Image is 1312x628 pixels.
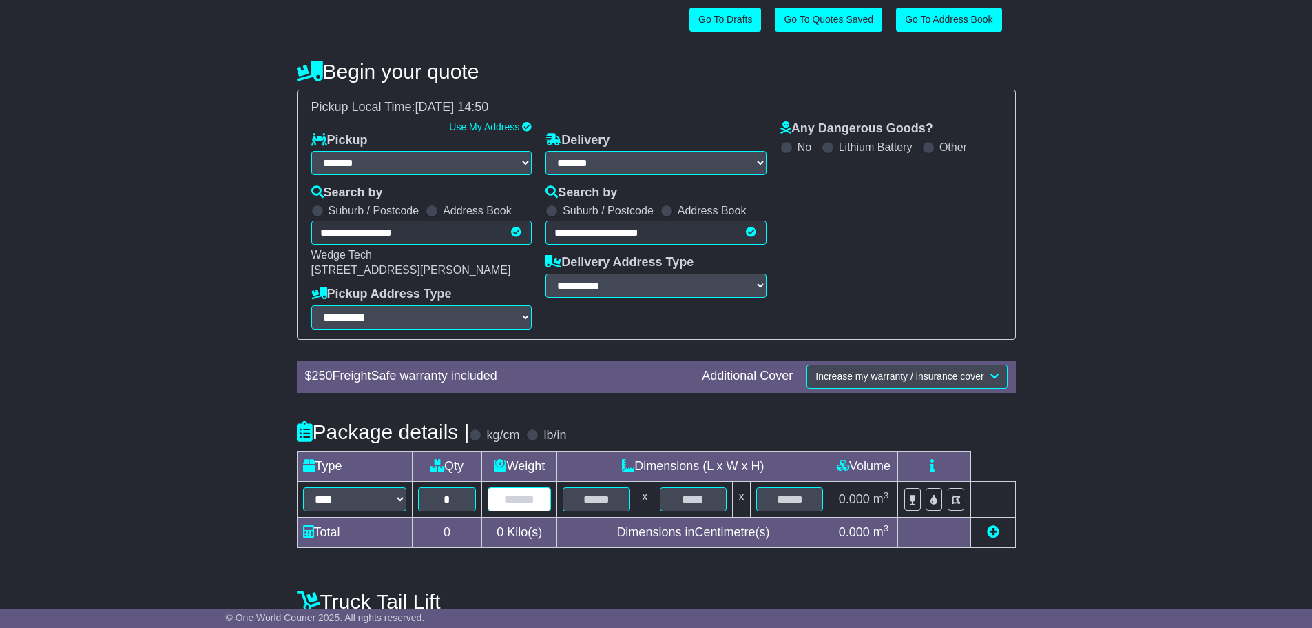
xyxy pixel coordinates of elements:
[545,133,610,148] label: Delivery
[298,369,696,384] div: $ FreightSafe warranty included
[545,185,617,201] label: Search by
[412,517,482,547] td: 0
[829,451,898,481] td: Volume
[297,590,1016,613] h4: Truck Tail Lift
[798,141,811,154] label: No
[415,100,489,114] span: [DATE] 14:50
[896,8,1001,32] a: Go To Address Book
[329,204,419,217] label: Suburb / Postcode
[312,369,333,383] span: 250
[636,481,654,517] td: x
[443,204,512,217] label: Address Book
[873,492,889,506] span: m
[226,612,425,623] span: © One World Courier 2025. All rights reserved.
[311,185,383,201] label: Search by
[775,8,882,32] a: Go To Quotes Saved
[839,141,913,154] label: Lithium Battery
[311,264,511,276] span: [STREET_ADDRESS][PERSON_NAME]
[412,451,482,481] td: Qty
[486,428,519,443] label: kg/cm
[689,8,761,32] a: Go To Drafts
[733,481,751,517] td: x
[884,490,889,500] sup: 3
[884,523,889,534] sup: 3
[806,365,1007,389] button: Increase my warranty / insurance cover
[545,255,694,270] label: Delivery Address Type
[873,525,889,539] span: m
[297,517,412,547] td: Total
[939,141,967,154] label: Other
[482,517,557,547] td: Kilo(s)
[497,525,503,539] span: 0
[557,451,829,481] td: Dimensions (L x W x H)
[297,60,1016,83] h4: Begin your quote
[311,133,368,148] label: Pickup
[695,369,800,384] div: Additional Cover
[987,525,999,539] a: Add new item
[304,100,1008,115] div: Pickup Local Time:
[543,428,566,443] label: lb/in
[557,517,829,547] td: Dimensions in Centimetre(s)
[311,287,452,302] label: Pickup Address Type
[563,204,654,217] label: Suburb / Postcode
[297,451,412,481] td: Type
[449,121,519,132] a: Use My Address
[297,421,470,443] h4: Package details |
[839,525,870,539] span: 0.000
[311,249,372,261] span: Wedge Tech
[482,451,557,481] td: Weight
[815,371,983,382] span: Increase my warranty / insurance cover
[839,492,870,506] span: 0.000
[678,204,747,217] label: Address Book
[780,121,933,136] label: Any Dangerous Goods?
